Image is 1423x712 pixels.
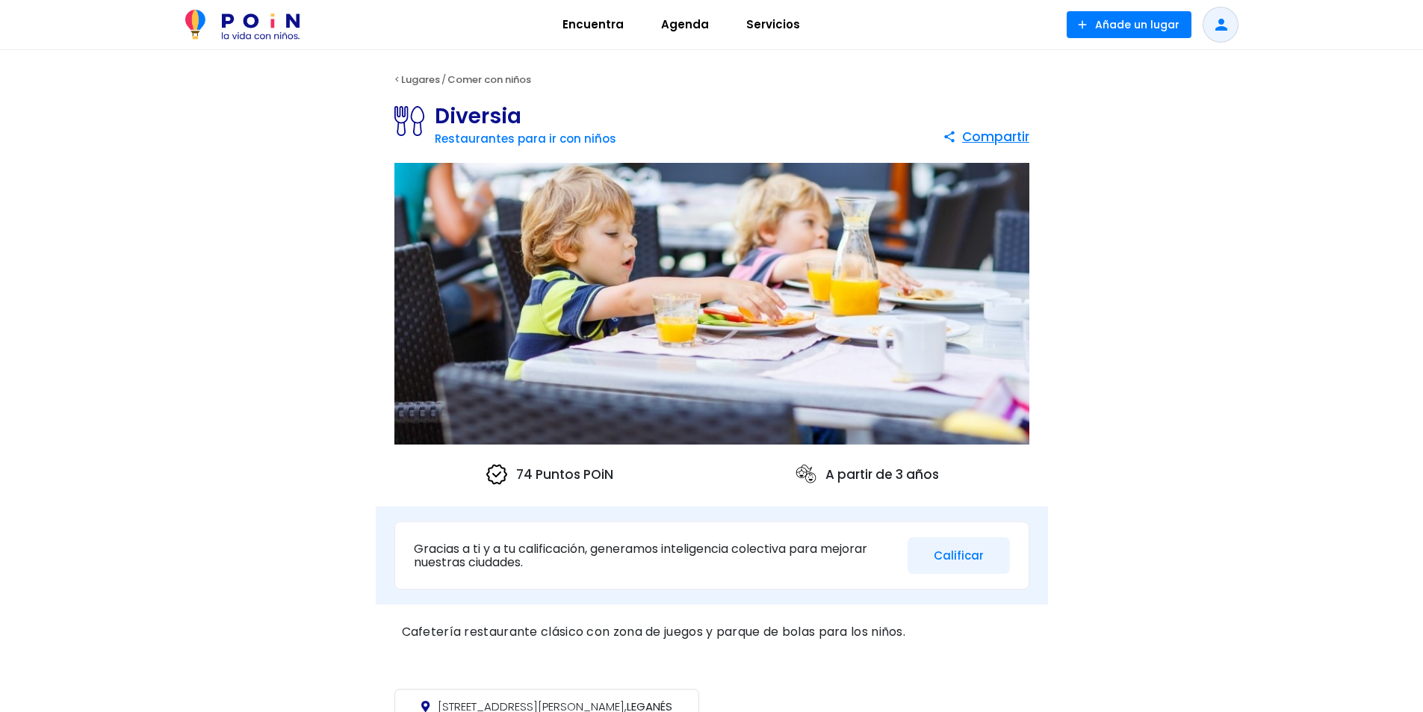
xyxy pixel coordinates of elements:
[376,69,1048,91] div: < /
[401,72,440,87] a: Lugares
[794,462,818,486] img: ages icon
[1067,11,1191,38] button: Añade un lugar
[908,537,1010,574] button: Calificar
[728,7,819,43] a: Servicios
[402,623,1022,641] p: Cafetería restaurante clásico con zona de juegos y parque de bolas para los niños.
[740,13,807,37] span: Servicios
[485,462,613,486] p: 74 Puntos POiN
[544,7,642,43] a: Encuentra
[654,13,716,37] span: Agenda
[435,131,616,146] a: Restaurantes para ir con niños
[394,106,435,136] img: Restaurantes para ir con niños
[447,72,531,87] a: Comer con niños
[435,106,616,127] h1: Diversia
[794,462,939,486] p: A partir de 3 años
[642,7,728,43] a: Agenda
[556,13,630,37] span: Encuentra
[414,542,896,569] p: Gracias a ti y a tu calificación, generamos inteligencia colectiva para mejorar nuestras ciudades.
[394,163,1029,445] img: Diversia
[485,462,509,486] img: verified icon
[185,10,300,40] img: POiN
[943,123,1029,150] button: Compartir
